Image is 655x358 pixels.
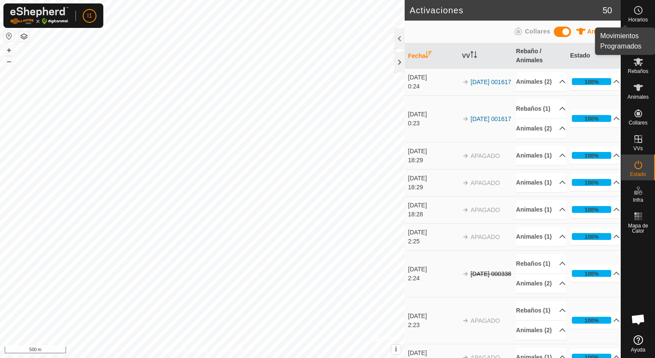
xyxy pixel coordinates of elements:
p-accordion-header: Animales (1) [516,173,566,192]
img: arrow [462,79,469,85]
div: 100% [572,233,612,240]
p-accordion-header: 100% [570,110,620,127]
button: + [4,45,14,55]
img: arrow [462,115,469,122]
p-accordion-header: Rebaños (1) [516,254,566,273]
p-accordion-header: Animales (1) [516,200,566,219]
div: [DATE] [408,174,458,183]
div: 2:23 [408,321,458,330]
span: VVs [633,146,643,151]
div: 100% [572,115,612,122]
p-sorticon: Activar para ordenar [425,52,432,59]
div: [DATE] [408,110,458,119]
div: [DATE] [408,228,458,237]
div: 100% [572,152,612,159]
p-accordion-header: Rebaños (1) [516,99,566,118]
img: arrow [462,152,469,159]
span: Ayuda [631,347,646,352]
button: i [391,345,401,354]
span: APAGADO [471,179,500,186]
div: 100% [585,206,599,214]
p-accordion-header: Animales (2) [516,321,566,340]
div: 100% [572,78,612,85]
p-accordion-header: Rebaños (1) [516,301,566,320]
div: 100% [572,179,612,186]
div: 100% [585,316,599,325]
div: 18:29 [408,183,458,192]
div: 100% [572,317,612,324]
span: Alertas [630,43,646,48]
div: 0:24 [408,82,458,91]
h2: Activaciones [410,5,603,15]
div: 0:23 [408,119,458,128]
div: 100% [585,152,599,160]
div: [DATE] [408,201,458,210]
div: Chat abierto [625,306,651,332]
a: [DATE] 001617 [471,115,511,122]
div: [DATE] [408,265,458,274]
button: Capas del Mapa [19,31,29,42]
div: [DATE] [408,312,458,321]
span: APAGADO [471,152,500,159]
div: [DATE] [408,73,458,82]
div: 100% [585,115,599,123]
span: Estado [630,172,646,177]
span: Animales [628,94,649,100]
p-accordion-header: 100% [570,73,620,90]
p-accordion-header: Animales (2) [516,119,566,138]
img: arrow [462,206,469,213]
div: [DATE] [408,147,458,156]
div: 2:24 [408,274,458,283]
div: 100% [585,179,599,187]
span: Rebaños [628,69,648,74]
button: Restablecer Mapa [4,31,14,41]
span: I1 [87,11,92,20]
p-accordion-header: 100% [570,312,620,329]
p-accordion-header: 100% [570,228,620,245]
div: 100% [585,78,599,86]
div: 18:28 [408,210,458,219]
span: Infra [633,197,643,203]
span: i [395,346,397,353]
a: Contáctenos [218,347,246,355]
div: [DATE] [408,349,458,358]
img: arrow [462,317,469,324]
a: Ayuda [621,332,655,356]
img: arrow [462,179,469,186]
div: 2:25 [408,237,458,246]
p-accordion-header: 100% [570,201,620,218]
span: Animales [587,28,616,35]
span: APAGADO [471,206,500,213]
s: [DATE] 000338 [471,270,511,277]
th: VV [459,43,513,69]
a: [DATE] 001617 [471,79,511,85]
p-accordion-header: Animales (2) [516,274,566,293]
span: Horarios [628,17,648,22]
p-sorticon: Activar para ordenar [470,52,477,59]
span: Collares [525,28,550,35]
p-accordion-header: Animales (2) [516,72,566,91]
p-accordion-header: Animales (1) [516,146,566,165]
span: Mapa de Calor [623,223,653,234]
span: 50 [603,4,612,17]
span: APAGADO [471,234,500,240]
p-accordion-header: 100% [570,265,620,282]
p-accordion-header: 100% [570,174,620,191]
span: APAGADO [471,317,500,324]
div: 100% [585,270,599,278]
img: arrow [462,270,469,277]
button: – [4,56,14,67]
div: 100% [572,206,612,213]
th: Estado [567,43,621,69]
div: 100% [585,233,599,241]
div: 100% [572,270,612,277]
span: Collares [628,120,647,125]
img: arrow [462,234,469,240]
th: Fecha [405,43,459,69]
p-accordion-header: Animales (1) [516,227,566,246]
th: Rebaño / Animales [513,43,567,69]
div: 18:29 [408,156,458,165]
img: Logo Gallagher [10,7,69,24]
p-accordion-header: 100% [570,147,620,164]
a: Política de Privacidad [158,347,207,355]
